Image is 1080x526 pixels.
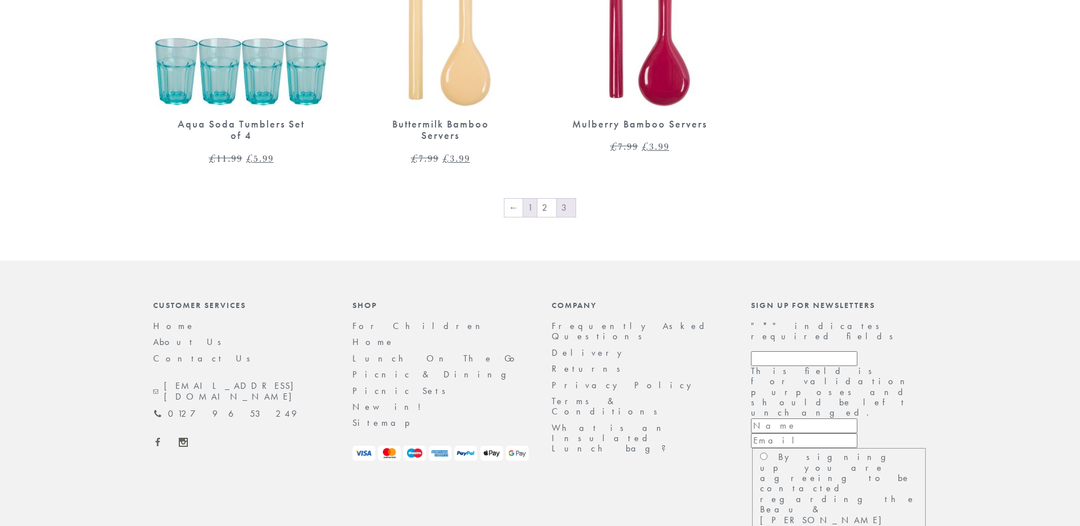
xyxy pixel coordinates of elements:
a: Contact Us [153,352,258,364]
a: Lunch On The Go [352,352,521,364]
div: Sign up for newsletters [751,301,927,310]
span: £ [246,151,253,165]
span: £ [442,151,450,165]
a: Terms & Conditions [552,395,665,417]
a: Page 2 [537,199,556,217]
span: £ [411,151,418,165]
bdi: 7.99 [411,151,439,165]
input: Email [751,433,857,448]
a: Returns [552,363,628,375]
a: ← [504,199,523,217]
a: Picnic & Dining [352,368,518,380]
bdi: 11.99 [209,151,243,165]
bdi: 7.99 [610,139,638,153]
div: Buttermilk Bamboo Servers [372,118,509,142]
a: Home [153,320,195,332]
div: Shop [352,301,529,310]
span: £ [610,139,618,153]
a: Picnic Sets [352,385,453,397]
a: Delivery [552,347,628,359]
a: Page 1 [523,199,537,217]
nav: Product Pagination [153,198,927,220]
a: Home [352,336,395,348]
a: Frequently Asked Questions [552,320,712,342]
bdi: 3.99 [642,139,670,153]
span: Page 3 [557,199,576,217]
a: For Children [352,320,489,332]
div: Aqua Soda Tumblers Set of 4 [173,118,310,142]
div: Mulberry Bamboo Servers [572,118,708,130]
a: 01279 653 249 [153,409,297,419]
input: Name [751,418,857,433]
bdi: 3.99 [442,151,470,165]
a: Sitemap [352,417,425,429]
a: [EMAIL_ADDRESS][DOMAIN_NAME] [153,381,330,402]
div: Company [552,301,728,310]
bdi: 5.99 [246,151,274,165]
p: " " indicates required fields [751,321,927,342]
a: Privacy Policy [552,379,697,391]
div: This field is for validation purposes and should be left unchanged. [751,366,927,418]
a: What is an Insulated Lunch bag? [552,422,675,455]
span: £ [209,151,216,165]
a: About Us [153,336,229,348]
span: £ [642,139,649,153]
a: New in! [352,401,429,413]
div: Customer Services [153,301,330,310]
img: payment-logos.png [352,446,529,461]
